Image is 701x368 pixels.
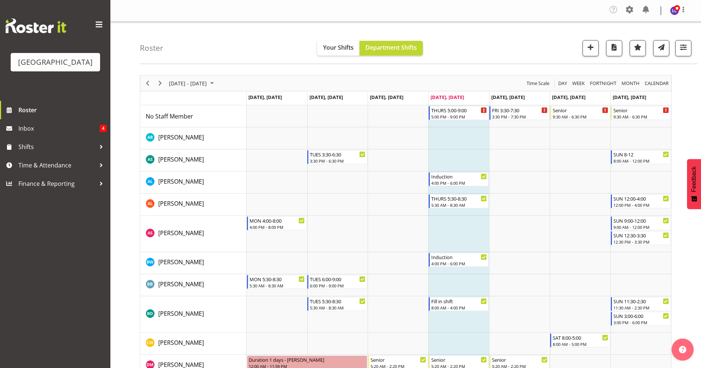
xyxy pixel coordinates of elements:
[431,261,487,266] div: 4:00 PM - 6:00 PM
[249,217,305,224] div: MON 4:00-8:00
[611,216,671,230] div: Alex Sansom"s event - SUN 9:00-12:00 Begin From Sunday, September 7, 2025 at 9:00:00 AM GMT+12:00...
[155,79,165,88] button: Next
[670,6,679,15] img: laurie-cook11580.jpg
[613,239,669,245] div: 12:30 PM - 3:30 PM
[168,79,217,88] button: September 01 - 07, 2025
[18,123,100,134] span: Inbox
[613,305,669,311] div: 11:30 AM - 2:30 PM
[431,114,487,120] div: 5:00 PM - 9:00 PM
[431,94,464,100] span: [DATE], [DATE]
[557,79,568,88] span: Day
[613,114,669,120] div: 9:30 AM - 6:30 PM
[158,133,204,142] a: [PERSON_NAME]
[489,106,549,120] div: No Staff Member"s event - FRI 3:30-7:30 Begin From Friday, September 5, 2025 at 3:30:00 PM GMT+12...
[247,216,307,230] div: Alex Sansom"s event - MON 4:00-8:00 Begin From Monday, September 1, 2025 at 4:00:00 PM GMT+12:00 ...
[365,43,417,52] span: Department Shifts
[158,155,204,163] span: [PERSON_NAME]
[158,338,204,347] a: [PERSON_NAME]
[492,114,548,120] div: 3:30 PM - 7:30 PM
[429,194,489,208] div: Alex Laverty"s event - THURS 5:30-8:30 Begin From Thursday, September 4, 2025 at 5:30:00 AM GMT+1...
[431,297,487,305] div: Fill in shift
[675,40,691,56] button: Filter Shifts
[431,173,487,180] div: Induction
[525,79,551,88] button: Time Scale
[158,258,204,266] span: [PERSON_NAME]
[552,94,585,100] span: [DATE], [DATE]
[158,280,204,289] a: [PERSON_NAME]
[310,297,365,305] div: TUES 5:30-8:30
[431,180,487,186] div: 4:00 PM - 6:00 PM
[158,339,204,347] span: [PERSON_NAME]
[491,94,525,100] span: [DATE], [DATE]
[553,334,608,341] div: SAT 8:00-5:00
[140,127,247,149] td: Addison Robertson resource
[146,112,193,121] a: No Staff Member
[158,258,204,266] a: [PERSON_NAME]
[429,297,489,311] div: Braedyn Dykes"s event - Fill in shift Begin From Thursday, September 4, 2025 at 8:00:00 AM GMT+12...
[571,79,586,88] button: Timeline Week
[100,125,107,132] span: 4
[613,217,669,224] div: SUN 9:00-12:00
[606,40,622,56] button: Download a PDF of the roster according to the set date range.
[691,166,697,192] span: Feedback
[653,40,669,56] button: Send a list of all shifts for the selected filtered period to all rostered employees.
[154,75,166,91] div: Next
[307,297,367,311] div: Braedyn Dykes"s event - TUES 5:30-8:30 Begin From Tuesday, September 2, 2025 at 5:30:00 AM GMT+12...
[431,106,487,114] div: THURS 5:00-9:00
[611,194,671,208] div: Alex Laverty"s event - SUN 12:00-4:00 Begin From Sunday, September 7, 2025 at 12:00:00 PM GMT+12:...
[644,79,669,88] span: calendar
[307,275,367,289] div: Bradley Barton"s event - TUES 6:00-9:00 Begin From Tuesday, September 2, 2025 at 6:00:00 PM GMT+1...
[431,195,487,202] div: THURS 5:30-8:30
[589,79,618,88] button: Fortnight
[141,75,154,91] div: Previous
[249,283,305,289] div: 5:30 AM - 8:30 AM
[310,305,365,311] div: 5:30 AM - 8:30 AM
[526,79,550,88] span: Time Scale
[140,252,247,274] td: Ben Wyatt resource
[613,202,669,208] div: 12:00 PM - 4:00 PM
[158,155,204,164] a: [PERSON_NAME]
[431,305,487,311] div: 8:00 AM - 4:00 PM
[613,94,646,100] span: [DATE], [DATE]
[370,94,403,100] span: [DATE], [DATE]
[143,79,153,88] button: Previous
[613,224,669,230] div: 9:00 AM - 12:00 PM
[140,44,163,52] h4: Roster
[310,275,365,283] div: TUES 6:00-9:00
[140,194,247,216] td: Alex Laverty resource
[492,106,548,114] div: FRI 3:30-7:30
[158,133,204,141] span: [PERSON_NAME]
[431,202,487,208] div: 5:30 AM - 8:30 AM
[158,309,204,318] span: [PERSON_NAME]
[550,106,610,120] div: No Staff Member"s event - Senior Begin From Saturday, September 6, 2025 at 9:30:00 AM GMT+12:00 E...
[158,177,204,186] a: [PERSON_NAME]
[158,177,204,185] span: [PERSON_NAME]
[140,149,247,171] td: Ajay Smith resource
[553,114,608,120] div: 9:30 AM - 6:30 PM
[613,158,669,164] div: 8:00 AM - 12:00 PM
[140,105,247,127] td: No Staff Member resource
[630,40,646,56] button: Highlight an important date within the roster.
[620,79,641,88] button: Timeline Month
[431,356,487,363] div: Senior
[429,172,489,186] div: Alesana Lafoga"s event - Induction Begin From Thursday, September 4, 2025 at 4:00:00 PM GMT+12:00...
[613,231,669,239] div: SUN 12:30-3:30
[611,312,671,326] div: Braedyn Dykes"s event - SUN 3:00-6:00 Begin From Sunday, September 7, 2025 at 3:00:00 PM GMT+12:0...
[429,253,489,267] div: Ben Wyatt"s event - Induction Begin From Thursday, September 4, 2025 at 4:00:00 PM GMT+12:00 Ends...
[310,151,365,158] div: TUES 3:30-6:30
[18,105,107,116] span: Roster
[611,231,671,245] div: Alex Sansom"s event - SUN 12:30-3:30 Begin From Sunday, September 7, 2025 at 12:30:00 PM GMT+12:0...
[307,150,367,164] div: Ajay Smith"s event - TUES 3:30-6:30 Begin From Tuesday, September 2, 2025 at 3:30:00 PM GMT+12:00...
[613,297,669,305] div: SUN 11:30-2:30
[247,275,307,289] div: Bradley Barton"s event - MON 5:30-8:30 Begin From Monday, September 1, 2025 at 5:30:00 AM GMT+12:...
[611,297,671,311] div: Braedyn Dykes"s event - SUN 11:30-2:30 Begin From Sunday, September 7, 2025 at 11:30:00 AM GMT+12...
[323,43,354,52] span: Your Shifts
[140,216,247,252] td: Alex Sansom resource
[431,253,487,261] div: Induction
[158,199,204,208] a: [PERSON_NAME]
[140,296,247,333] td: Braedyn Dykes resource
[317,41,360,56] button: Your Shifts
[679,346,686,353] img: help-xxl-2.png
[557,79,569,88] button: Timeline Day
